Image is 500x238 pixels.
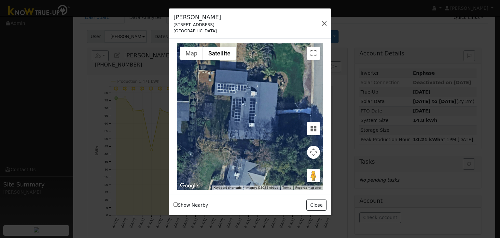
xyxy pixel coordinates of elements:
img: Google [178,182,200,190]
a: Open this area in Google Maps (opens a new window) [178,182,200,190]
button: Show street map [180,47,203,60]
input: Show Nearby [174,202,178,207]
label: Show Nearby [174,202,208,209]
div: [GEOGRAPHIC_DATA] [174,28,221,34]
button: Toggle fullscreen view [307,47,320,60]
span: Imagery ©2025 Airbus [245,186,278,189]
h5: [PERSON_NAME] [174,13,221,22]
button: Show satellite imagery [203,47,236,60]
a: Report a map error [295,186,321,189]
button: Drag Pegman onto the map to open Street View [307,169,320,182]
button: Close [306,200,326,211]
div: [STREET_ADDRESS] [174,22,221,28]
button: Map camera controls [307,146,320,159]
button: Tilt map [307,122,320,135]
a: Terms (opens in new tab) [282,186,291,189]
button: Keyboard shortcuts [214,186,242,190]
